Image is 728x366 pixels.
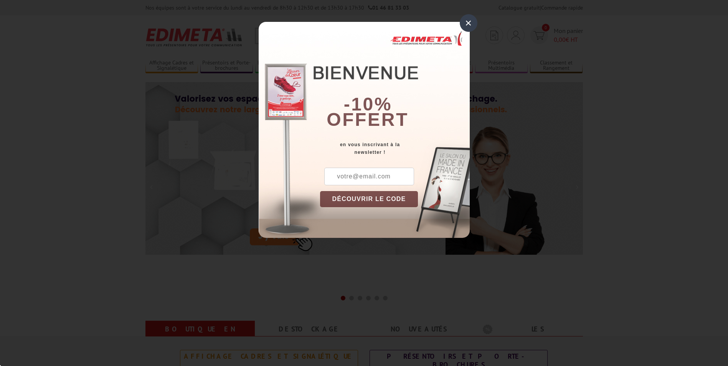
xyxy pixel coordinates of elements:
[344,94,392,114] b: -10%
[320,191,418,207] button: DÉCOUVRIR LE CODE
[327,109,409,130] font: offert
[320,141,470,156] div: en vous inscrivant à la newsletter !
[324,168,414,185] input: votre@email.com
[460,14,477,32] div: ×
